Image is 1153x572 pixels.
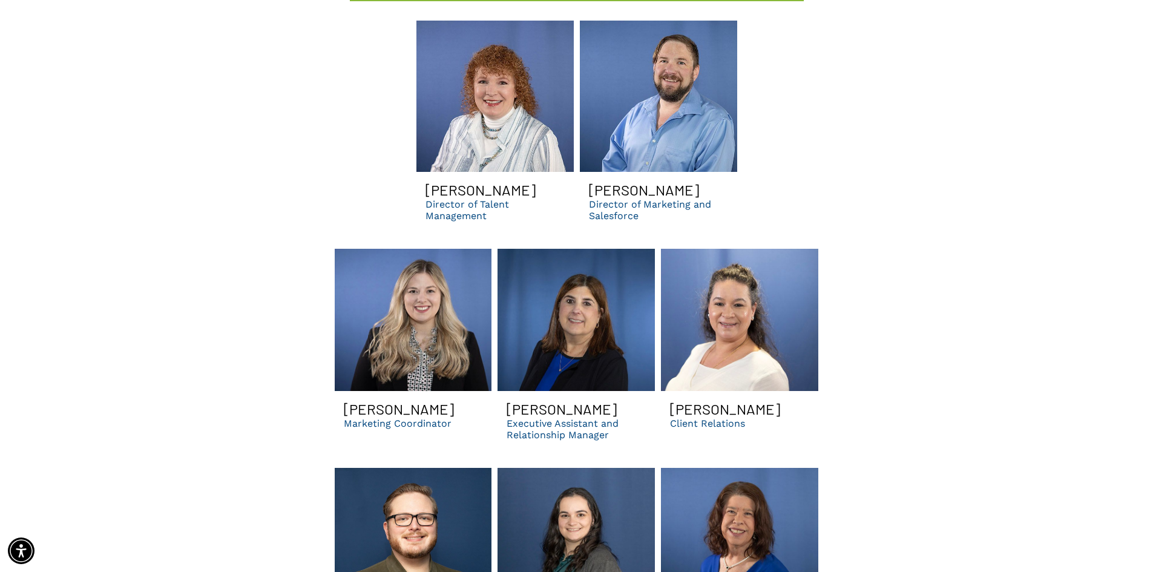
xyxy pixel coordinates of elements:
[425,199,565,222] p: Director of Talent Management
[344,418,452,429] p: Marketing Coordinator
[507,418,646,441] p: Executive Assistant and Relationship Manager
[344,400,454,418] h3: [PERSON_NAME]
[670,400,780,418] h3: [PERSON_NAME]
[507,400,617,418] h3: [PERSON_NAME]
[589,181,699,199] h3: [PERSON_NAME]
[589,199,728,222] p: Director of Marketing and Salesforce
[425,181,536,199] h3: [PERSON_NAME]
[8,537,34,564] div: Accessibility Menu
[335,249,492,391] a: A woman with red hair is smiling for the camera in front of a blue background.
[580,21,737,172] a: A man with a beard is wearing a blue shirt and smiling.
[670,418,745,429] p: Client Relations
[661,249,818,391] a: A woman in a white shirt is smiling in front of a blue background.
